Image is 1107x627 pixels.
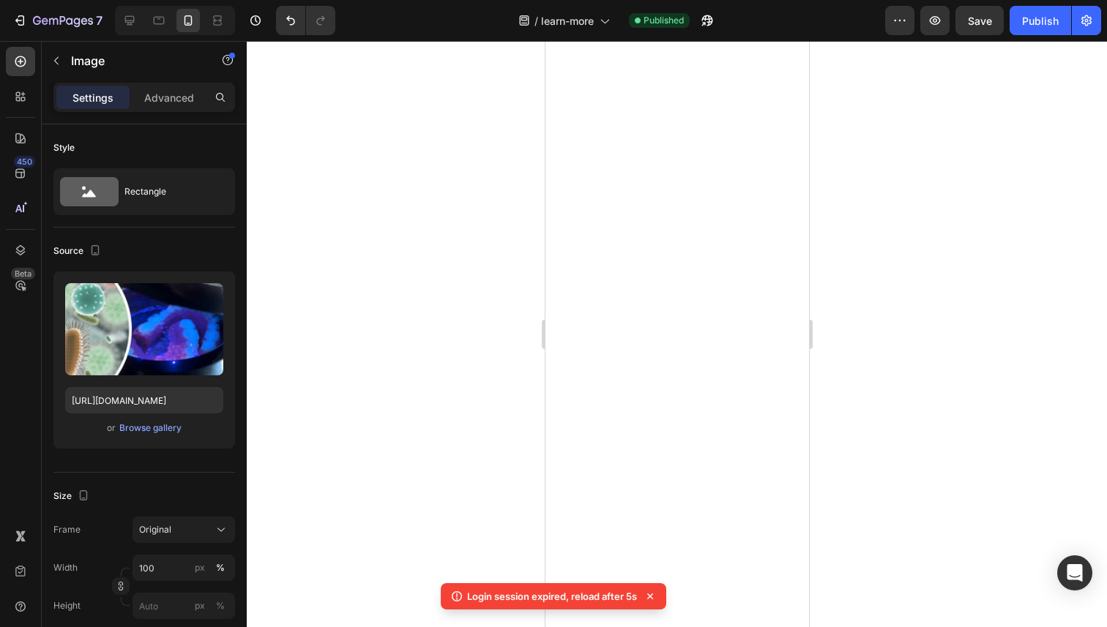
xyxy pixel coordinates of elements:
input: https://example.com/image.jpg [65,387,223,413]
label: Height [53,599,81,612]
iframe: Design area [545,41,809,627]
img: preview-image [65,283,223,375]
div: Open Intercom Messenger [1057,555,1092,590]
span: or [107,419,116,437]
button: Save [955,6,1004,35]
span: / [534,13,538,29]
div: % [216,561,225,574]
div: Undo/Redo [276,6,335,35]
div: Browse gallery [119,421,182,435]
div: Publish [1022,13,1059,29]
div: Rectangle [124,175,214,209]
input: px% [133,593,235,619]
button: Browse gallery [119,421,182,435]
div: 450 [14,156,35,168]
button: px [212,597,229,615]
button: 7 [6,6,109,35]
button: px [212,559,229,577]
input: px% [133,555,235,581]
button: % [191,597,209,615]
div: Size [53,487,92,506]
button: Original [133,517,235,543]
div: Style [53,141,75,154]
div: px [195,561,205,574]
p: Settings [72,90,113,105]
label: Width [53,561,78,574]
p: Advanced [144,90,194,105]
div: Source [53,241,104,261]
div: % [216,599,225,612]
p: 7 [96,12,102,29]
div: Beta [11,268,35,279]
label: Frame [53,523,81,536]
p: Image [71,52,195,70]
span: learn-more [541,13,594,29]
p: Login session expired, reload after 5s [467,589,637,604]
div: px [195,599,205,612]
span: Published [644,14,684,27]
button: % [191,559,209,577]
span: Original [139,523,171,536]
span: Save [968,15,992,27]
button: Publish [1010,6,1071,35]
